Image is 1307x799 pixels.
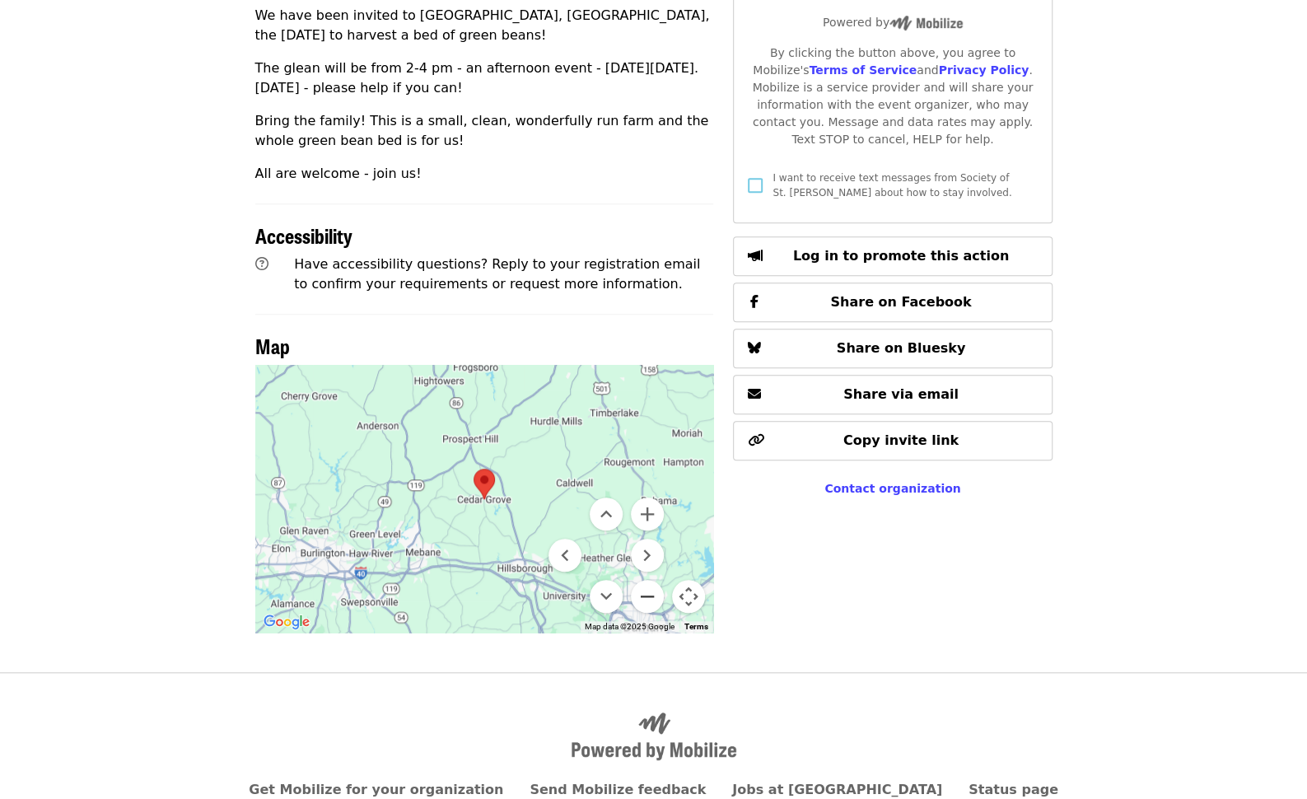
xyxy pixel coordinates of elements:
button: Move down [590,580,623,613]
p: We have been invited to [GEOGRAPHIC_DATA], [GEOGRAPHIC_DATA], the [DATE] to harvest a bed of gree... [255,6,714,45]
img: Powered by Mobilize [572,713,736,760]
button: Share via email [733,375,1052,414]
span: Copy invite link [843,432,959,448]
a: Status page [969,782,1058,797]
a: Terms of Service [809,63,917,77]
button: Zoom in [631,498,664,530]
p: Bring the family! This is a small, clean, wonderfully run farm and the whole green bean bed is fo... [255,111,714,151]
button: Copy invite link [733,421,1052,460]
span: Powered by [823,16,963,29]
span: Share on Facebook [830,294,971,310]
button: Share on Facebook [733,283,1052,322]
button: Zoom out [631,580,664,613]
span: Accessibility [255,221,352,250]
div: By clicking the button above, you agree to Mobilize's and . Mobilize is a service provider and wi... [747,44,1038,148]
img: Google [259,611,314,633]
span: Map data ©2025 Google [585,622,675,631]
span: Have accessibility questions? Reply to your registration email to confirm your requirements or re... [294,256,700,292]
a: Privacy Policy [938,63,1029,77]
a: Terms (opens in new tab) [684,622,708,631]
a: Open this area in Google Maps (opens a new window) [259,611,314,633]
img: Powered by Mobilize [889,16,963,30]
a: Jobs at [GEOGRAPHIC_DATA] [732,782,942,797]
span: Share on Bluesky [837,340,966,356]
button: Move left [548,539,581,572]
p: All are welcome - join us! [255,164,714,184]
a: Send Mobilize feedback [530,782,706,797]
button: Share on Bluesky [733,329,1052,368]
button: Move right [631,539,664,572]
span: I want to receive text messages from Society of St. [PERSON_NAME] about how to stay involved. [773,172,1011,199]
button: Log in to promote this action [733,236,1052,276]
span: Map [255,331,290,360]
a: Get Mobilize for your organization [249,782,503,797]
span: Log in to promote this action [793,248,1009,264]
span: Share via email [843,386,959,402]
i: question-circle icon [255,256,268,272]
p: The glean will be from 2-4 pm - an afternoon event - [DATE][DATE]. [DATE] - please help if you can! [255,58,714,98]
a: Contact organization [824,482,960,495]
button: Move up [590,498,623,530]
button: Map camera controls [672,580,705,613]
